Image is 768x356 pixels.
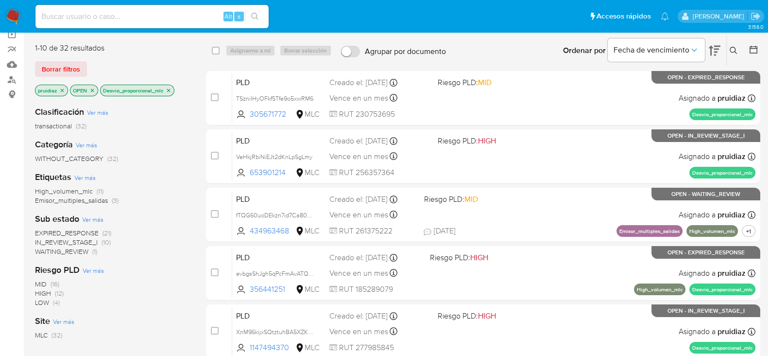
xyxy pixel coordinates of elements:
[597,11,651,21] span: Accesos rápidos
[35,10,269,23] input: Buscar usuario o caso...
[238,12,240,21] span: s
[751,11,761,21] a: Salir
[245,10,265,23] button: search-icon
[692,12,747,21] p: pablo.ruidiaz@mercadolibre.com
[661,12,669,20] a: Notificaciones
[748,23,763,31] span: 3.158.0
[224,12,232,21] span: Alt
